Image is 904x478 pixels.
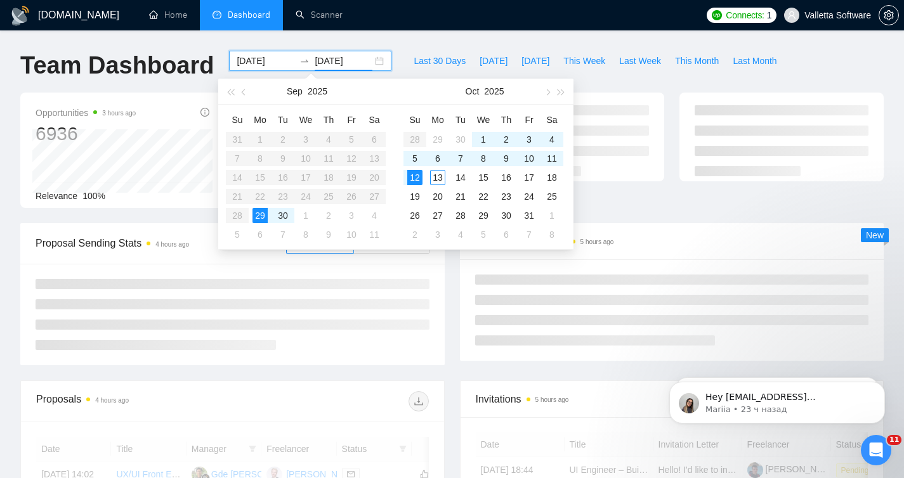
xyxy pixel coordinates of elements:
div: 10 [344,227,359,242]
th: Th [317,110,340,130]
button: Sep [287,79,303,104]
span: 1 [767,8,772,22]
div: 6 [430,151,445,166]
div: 30 [275,208,291,223]
td: 2025-10-06 [426,149,449,168]
span: Proposal Sending Stats [36,235,286,251]
div: 7 [521,227,537,242]
td: 2025-10-18 [540,168,563,187]
div: 17 [521,170,537,185]
td: 2025-10-08 [472,149,495,168]
div: 9 [499,151,514,166]
td: 2025-10-05 [226,225,249,244]
span: Connects: [726,8,764,22]
th: Tu [449,110,472,130]
iframe: Intercom notifications сообщение [650,355,904,444]
td: 2025-10-05 [403,149,426,168]
div: 1 [476,132,491,147]
td: 2025-10-04 [363,206,386,225]
iframe: Intercom live chat [861,435,891,465]
div: 29 [430,132,445,147]
span: swap-right [299,56,310,66]
div: 5 [230,227,245,242]
div: 6 [252,227,268,242]
span: Hey [EMAIL_ADDRESS][DOMAIN_NAME], Looks like your Upwork agency [DOMAIN_NAME]: AI and humans toge... [55,37,219,223]
a: searchScanner [296,10,343,20]
td: 2025-11-05 [472,225,495,244]
div: 2 [407,227,423,242]
button: 2025 [308,79,327,104]
div: 26 [407,208,423,223]
td: 2025-10-24 [518,187,540,206]
td: 2025-10-07 [272,225,294,244]
span: [DATE] [521,54,549,68]
div: 15 [476,170,491,185]
div: 1 [544,208,560,223]
td: 2025-10-23 [495,187,518,206]
td: 2025-10-17 [518,168,540,187]
td: 2025-10-28 [449,206,472,225]
div: 4 [367,208,382,223]
td: 2025-10-10 [518,149,540,168]
div: 7 [275,227,291,242]
div: 27 [430,208,445,223]
td: 2025-11-04 [449,225,472,244]
div: 12 [407,170,423,185]
td: 2025-11-08 [540,225,563,244]
span: 11 [887,435,901,445]
time: 5 hours ago [535,396,569,403]
div: 11 [544,151,560,166]
button: This Week [556,51,612,71]
span: Dashboard [228,10,270,20]
span: This Week [563,54,605,68]
td: 2025-10-12 [403,168,426,187]
span: setting [879,10,898,20]
div: 25 [544,189,560,204]
td: 2025-10-15 [472,168,495,187]
td: 2025-11-03 [426,225,449,244]
td: 2025-10-03 [518,130,540,149]
time: 5 hours ago [580,238,614,245]
th: Mo [249,110,272,130]
a: setting [879,10,899,20]
div: 2 [499,132,514,147]
div: 22 [476,189,491,204]
th: Tu [272,110,294,130]
div: 29 [476,208,491,223]
div: 1 [298,208,313,223]
td: 2025-10-19 [403,187,426,206]
div: Proposals [36,391,232,411]
span: Invitations [476,391,868,407]
button: Last Month [726,51,783,71]
td: 2025-09-30 [272,206,294,225]
div: 30 [499,208,514,223]
td: 2025-10-22 [472,187,495,206]
span: Relevance [36,191,77,201]
td: 2025-10-10 [340,225,363,244]
div: 29 [252,208,268,223]
td: 2025-10-30 [495,206,518,225]
td: 2025-10-11 [540,149,563,168]
button: [DATE] [514,51,556,71]
span: [DATE] [480,54,508,68]
td: 2025-10-07 [449,149,472,168]
span: New [866,230,884,240]
td: 2025-10-01 [294,206,317,225]
td: 2025-10-02 [317,206,340,225]
button: setting [879,5,899,25]
td: 2025-10-01 [472,130,495,149]
span: Last 30 Days [414,54,466,68]
span: info-circle [200,108,209,117]
span: Last Week [619,54,661,68]
td: 2025-10-16 [495,168,518,187]
th: We [294,110,317,130]
div: 4 [453,227,468,242]
div: 9 [321,227,336,242]
div: 8 [476,151,491,166]
div: 5 [407,151,423,166]
div: 16 [499,170,514,185]
span: dashboard [213,10,221,19]
td: 2025-10-21 [449,187,472,206]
